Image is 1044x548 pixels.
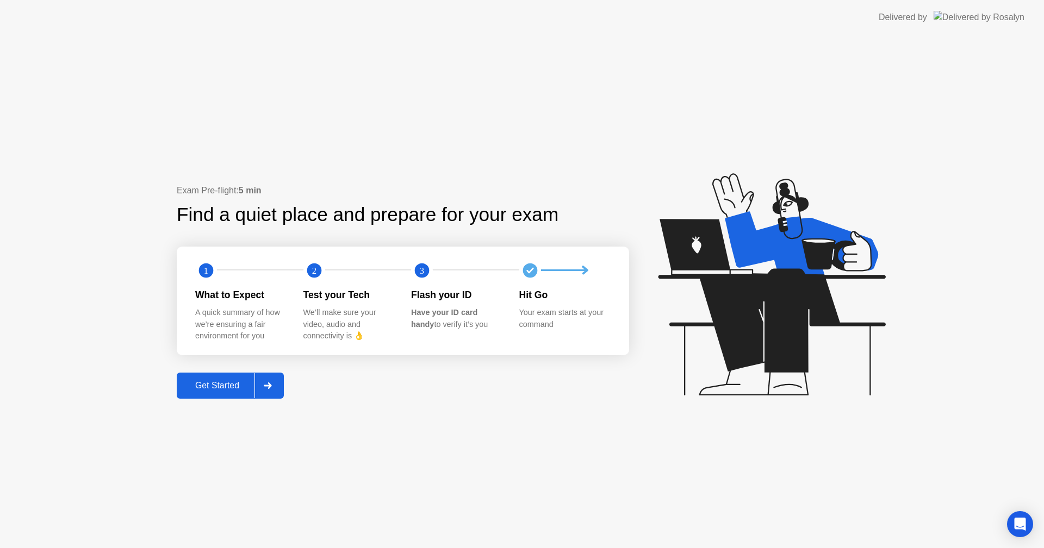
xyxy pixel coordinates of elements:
div: We’ll make sure your video, audio and connectivity is 👌 [303,307,394,342]
div: Find a quiet place and prepare for your exam [177,200,560,229]
div: Flash your ID [411,288,502,302]
button: Get Started [177,373,284,399]
b: Have your ID card handy [411,308,477,329]
text: 1 [204,265,208,275]
div: Test your Tech [303,288,394,302]
div: Exam Pre-flight: [177,184,629,197]
div: Get Started [180,381,254,390]
text: 3 [420,265,424,275]
img: Delivered by Rosalyn [934,11,1024,23]
div: Delivered by [879,11,927,24]
text: 2 [312,265,316,275]
div: to verify it’s you [411,307,502,330]
b: 5 min [239,186,262,195]
div: Your exam starts at your command [519,307,610,330]
div: What to Expect [195,288,286,302]
div: Open Intercom Messenger [1007,511,1033,537]
div: Hit Go [519,288,610,302]
div: A quick summary of how we’re ensuring a fair environment for you [195,307,286,342]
